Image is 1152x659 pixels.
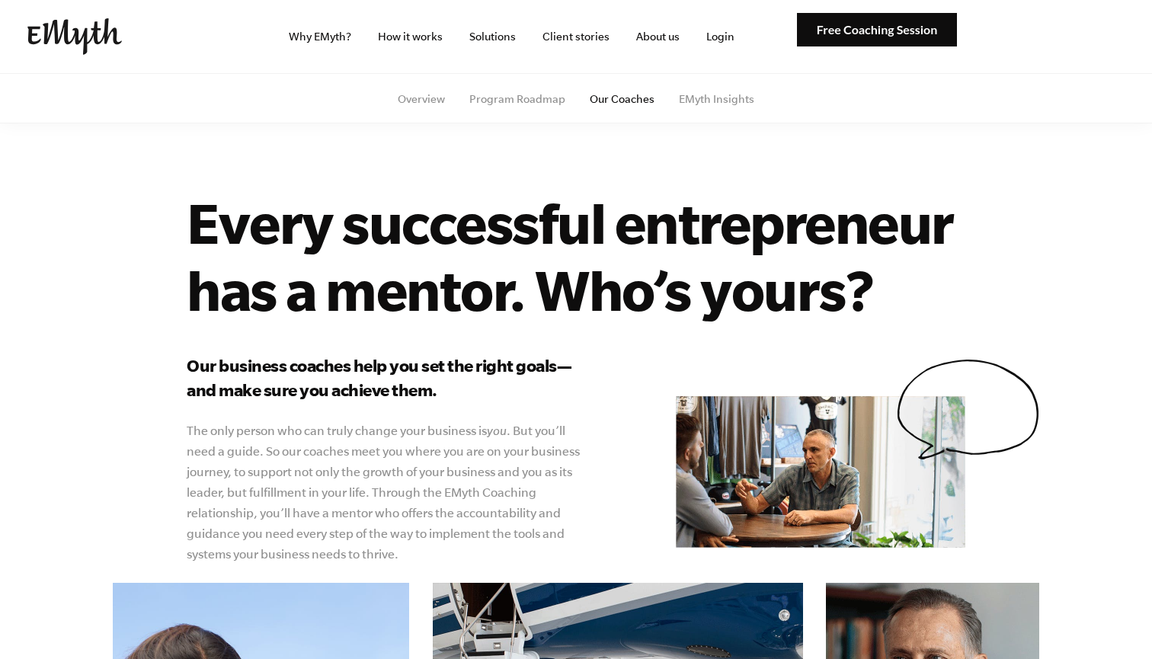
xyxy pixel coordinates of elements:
iframe: Embedded CTA [965,20,1125,53]
a: Overview [398,93,445,105]
h1: Every successful entrepreneur has a mentor. Who’s yours? [187,189,1039,323]
a: EMyth Insights [679,93,754,105]
a: Our Coaches [590,93,654,105]
img: EMyth [27,18,122,55]
a: Program Roadmap [469,93,565,105]
img: e-myth business coaching our coaches mentor don matt talking [676,396,965,548]
iframe: Chat Widget [1076,586,1152,659]
p: The only person who can truly change your business is . But you’ll need a guide. So our coaches m... [187,421,587,565]
i: you [487,424,507,437]
h3: Our business coaches help you set the right goals—and make sure you achieve them. [187,353,587,402]
img: Free Coaching Session [797,13,957,47]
